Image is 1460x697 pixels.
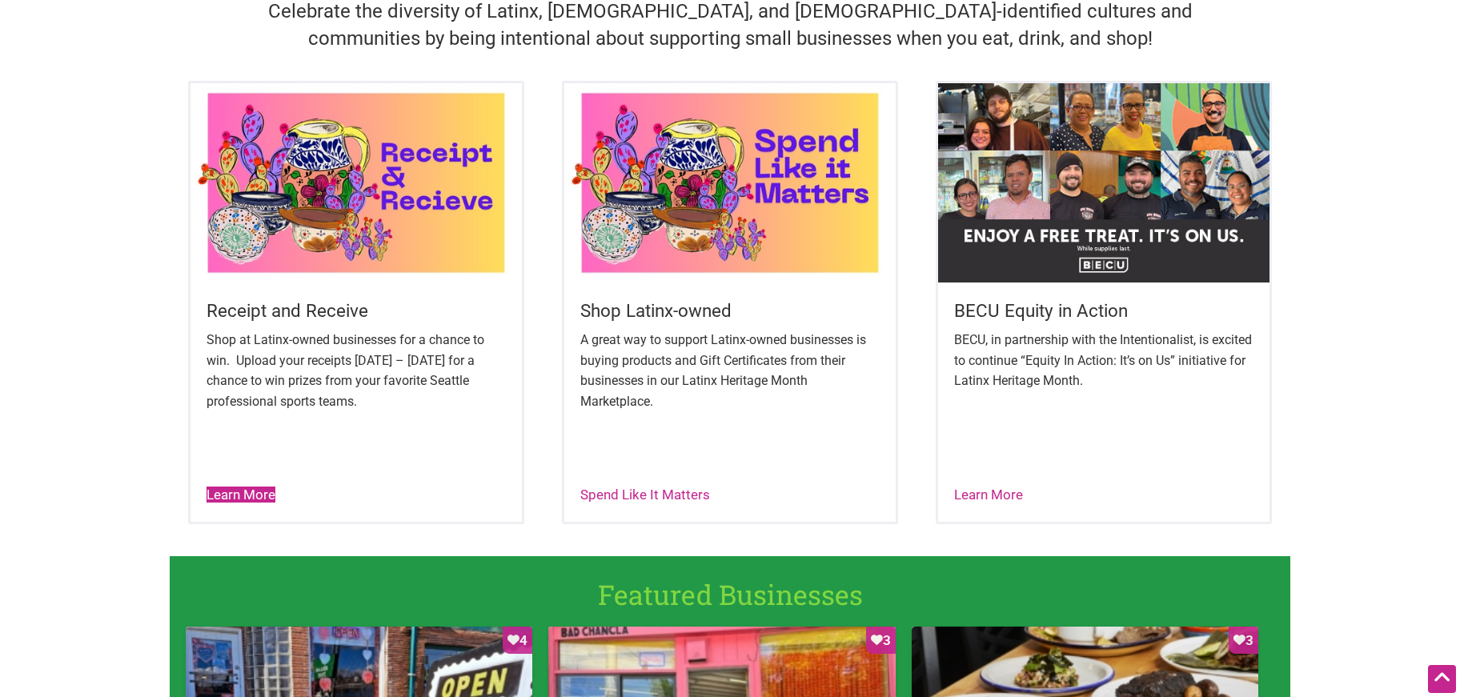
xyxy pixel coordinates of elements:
[954,330,1253,391] p: BECU, in partnership with the Intentionalist, is excited to continue “Equity In Action: It’s on U...
[207,330,506,411] p: Shop at Latinx-owned businesses for a chance to win. Upload your receipts [DATE] – [DATE] for a c...
[580,330,880,411] p: A great way to support Latinx-owned businesses is buying products and Gift Certificates from thei...
[954,298,1253,323] h5: BECU Equity in Action
[580,298,880,323] h5: Shop Latinx-owned
[182,575,1277,614] h1: Featured Businesses
[954,487,1023,503] a: Learn More
[938,83,1269,282] img: Equity in Action - Latinx Heritage Month
[207,487,275,503] a: Learn More
[564,83,896,282] img: Latinx / Hispanic Heritage Month
[191,83,522,282] img: Latinx / Hispanic Heritage Month
[580,487,710,503] a: Spend Like It Matters
[1428,665,1456,693] div: Scroll Back to Top
[207,298,506,323] h5: Receipt and Receive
